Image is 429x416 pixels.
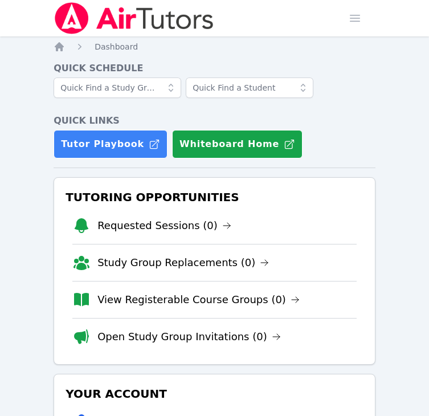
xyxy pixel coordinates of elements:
[54,2,215,34] img: Air Tutors
[97,255,269,271] a: Study Group Replacements (0)
[186,78,313,98] input: Quick Find a Student
[63,187,366,207] h3: Tutoring Opportunities
[95,42,138,51] span: Dashboard
[54,41,375,52] nav: Breadcrumb
[54,78,181,98] input: Quick Find a Study Group
[54,130,167,158] a: Tutor Playbook
[97,218,231,234] a: Requested Sessions (0)
[63,384,366,404] h3: Your Account
[97,329,281,345] a: Open Study Group Invitations (0)
[54,114,375,128] h4: Quick Links
[172,130,303,158] button: Whiteboard Home
[54,62,375,75] h4: Quick Schedule
[97,292,300,308] a: View Registerable Course Groups (0)
[95,41,138,52] a: Dashboard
